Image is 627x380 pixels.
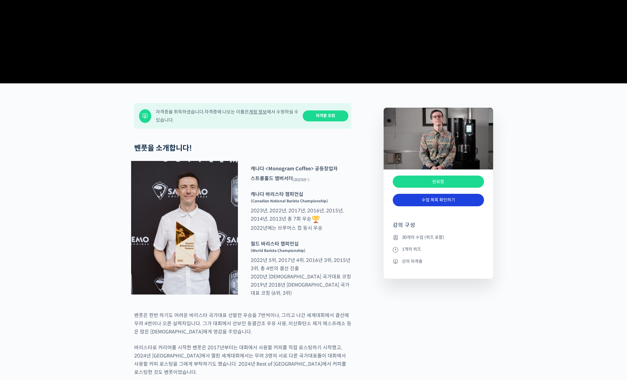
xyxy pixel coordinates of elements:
a: 설정 [78,193,117,208]
a: 수업 목록 확인하기 [393,194,484,206]
span: 1 [62,193,64,197]
div: 자격증을 취득하셨습니다. 자격증에 나오는 이름은 에서 수정하실 수 있습니다. [156,108,299,124]
sub: (2023년~) [293,177,309,182]
p: 2022년 5위, 2017년 4위, 2016년 3위, 2015년 3위, 총 4번의 결선 진출 2020년 [DEMOGRAPHIC_DATA] 국가대표 코칭 2019년 2018년 ... [248,240,354,297]
div: 완료함 [393,176,484,188]
strong: 월드 바리스타 챔피언십 [251,241,299,247]
li: 30개의 수업 (퀴즈 포함) [393,234,484,241]
strong: 스트롱홀드 앰버서더 [251,175,293,182]
a: 1대화 [40,193,78,208]
strong: 캐나다 바리스타 챔피언십 [251,191,303,197]
span: 설정 [94,202,101,207]
a: 자격증 조회 [303,110,348,122]
h4: 강의 구성 [393,221,484,234]
a: 계정 정보 [249,109,267,115]
span: 홈 [19,202,23,207]
sup: (World Barista Championship) [251,248,305,253]
a: 홈 [2,193,40,208]
li: 1개의 퀴즈 [393,246,484,253]
h2: 벤풋을 소개합니다! [134,144,351,153]
p: 2023년, 2022년, 2017년, 2016년, 2015년, 2014년, 2013년 총 7회 우승 2022년에는 브루어스 컵 동시 우승 [248,190,354,232]
strong: 캐나다 <Monogram Coffee> 공동창업자 [251,166,338,172]
p: 벤풋은 한번 하기도 어려운 바리스타 국가대표 선발전 우승을 7번씩이나, 그리고 나간 세계대회에서 결선에 무려 4번이나 오른 실력자입니다. 그가 대회에서 선보인 동결건조 우유 ... [134,311,351,336]
p: 바리스타로 커리어를 시작한 벤풋은 2017년부터는 대회에서 사용할 커피를 직접 로스팅하기 시작했고, 2024년 [GEOGRAPHIC_DATA]에서 열린 세계대회에서는 무려 3... [134,343,351,376]
li: 강의 자격증 [393,258,484,265]
img: 🏆 [312,216,319,223]
sup: (Canadian National Barista Championship) [251,199,328,203]
span: 대화 [56,202,63,207]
